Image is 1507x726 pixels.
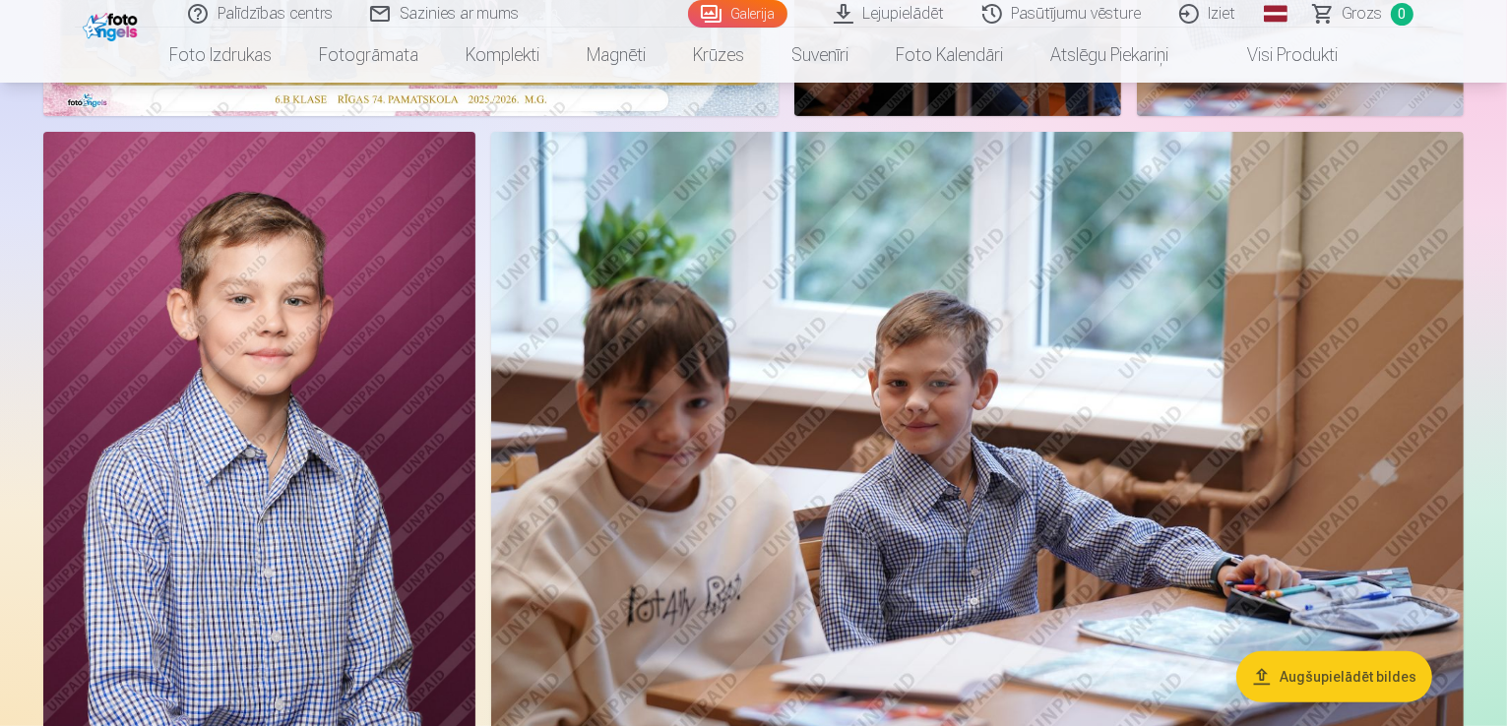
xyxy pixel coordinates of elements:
a: Fotogrāmata [295,28,442,83]
img: /fa1 [83,8,143,41]
a: Foto izdrukas [146,28,295,83]
a: Atslēgu piekariņi [1027,28,1192,83]
button: Augšupielādēt bildes [1236,651,1432,702]
a: Foto kalendāri [872,28,1027,83]
a: Krūzes [669,28,768,83]
span: Grozs [1343,2,1383,26]
a: Suvenīri [768,28,872,83]
a: Magnēti [563,28,669,83]
a: Komplekti [442,28,563,83]
span: 0 [1391,3,1413,26]
a: Visi produkti [1192,28,1361,83]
